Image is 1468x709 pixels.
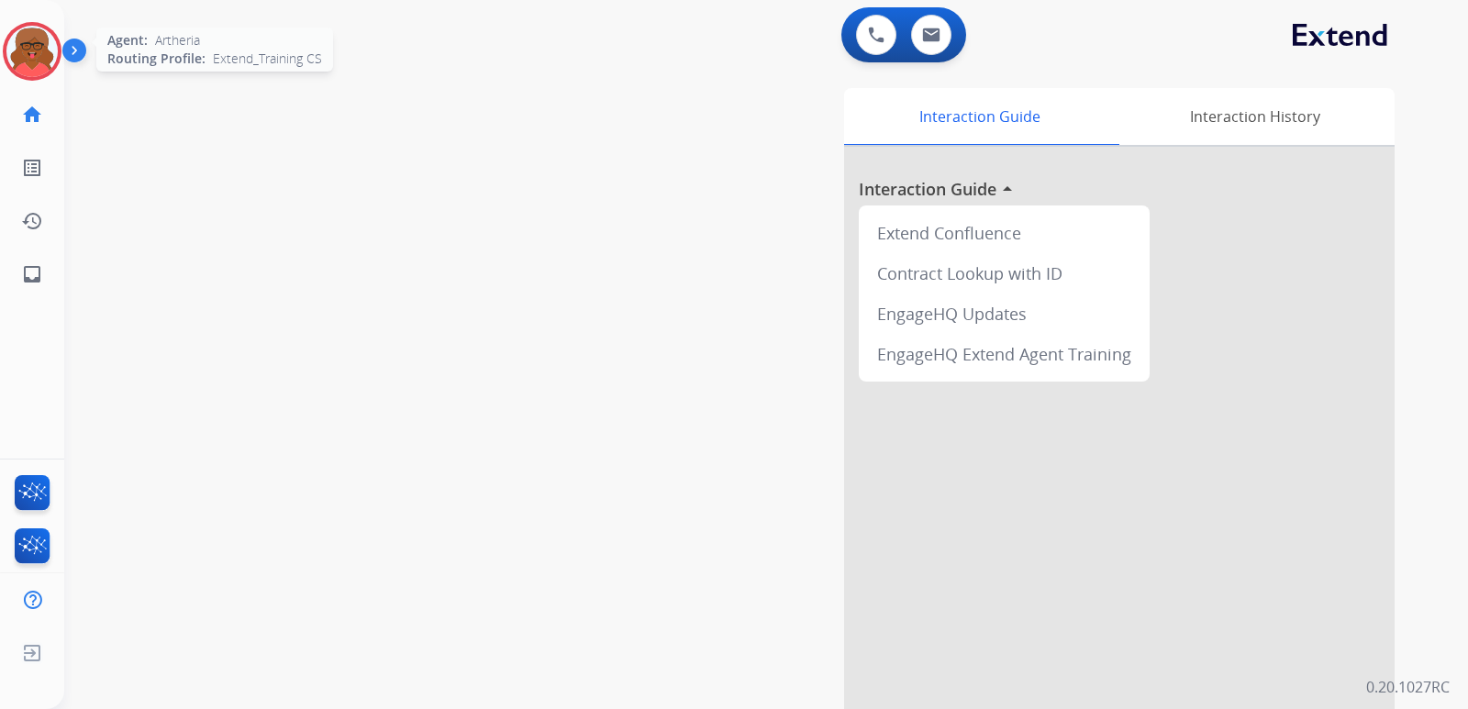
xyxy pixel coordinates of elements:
[213,50,322,68] span: Extend_Training CS
[6,26,58,77] img: avatar
[21,104,43,126] mat-icon: home
[844,88,1115,145] div: Interaction Guide
[866,294,1142,334] div: EngageHQ Updates
[107,31,148,50] span: Agent:
[107,50,206,68] span: Routing Profile:
[866,253,1142,294] div: Contract Lookup with ID
[155,31,200,50] span: Artheria
[1115,88,1395,145] div: Interaction History
[21,157,43,179] mat-icon: list_alt
[866,213,1142,253] div: Extend Confluence
[866,334,1142,374] div: EngageHQ Extend Agent Training
[1366,676,1450,698] p: 0.20.1027RC
[21,263,43,285] mat-icon: inbox
[21,210,43,232] mat-icon: history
